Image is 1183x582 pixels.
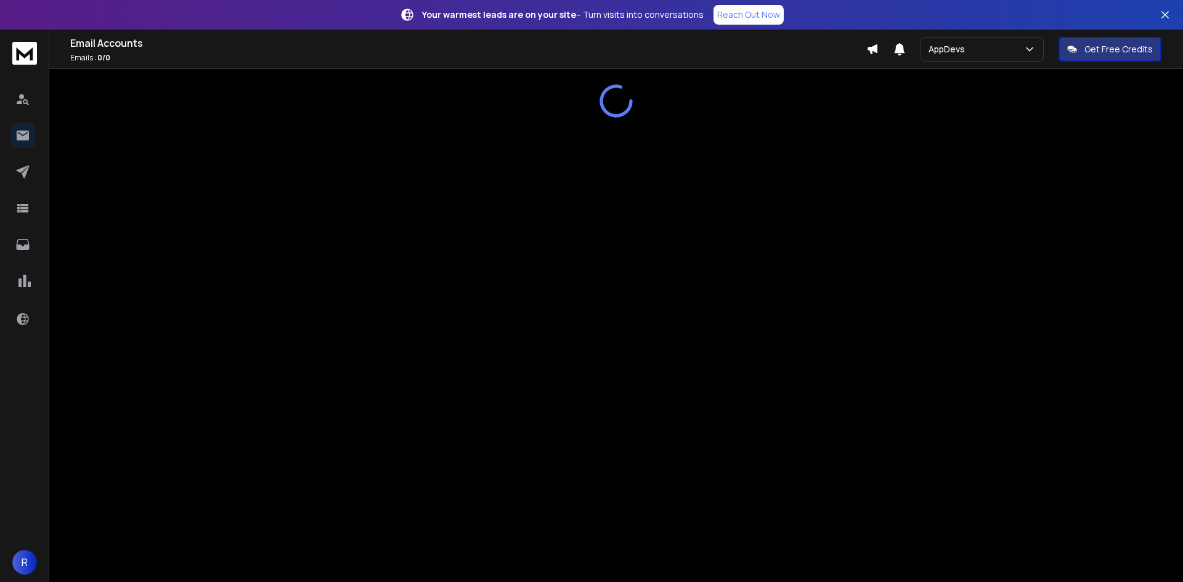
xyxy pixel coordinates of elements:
p: AppDevs [929,43,970,55]
p: Emails : [70,53,866,63]
p: Get Free Credits [1084,43,1153,55]
p: – Turn visits into conversations [422,9,704,21]
button: R [12,550,37,575]
button: Get Free Credits [1059,37,1161,62]
span: 0 / 0 [97,52,110,63]
a: Reach Out Now [713,5,784,25]
h1: Email Accounts [70,36,866,51]
p: Reach Out Now [717,9,780,21]
img: logo [12,42,37,65]
strong: Your warmest leads are on your site [422,9,576,20]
